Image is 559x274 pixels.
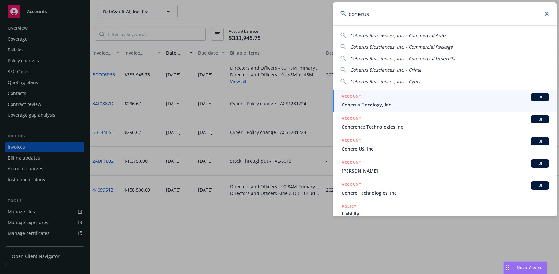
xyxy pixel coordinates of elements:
[504,262,512,274] div: Drag to move
[350,67,421,73] span: Coherus Biosciences, Inc. - Crime
[342,181,361,189] h5: ACCOUNT
[342,145,549,152] span: Cohere US, Inc.
[333,178,557,200] a: ACCOUNTBICohere Technologies, Inc.
[503,261,547,274] button: Nova Assist
[342,203,356,210] h5: POLICY
[342,159,361,167] h5: ACCOUNT
[534,116,547,122] span: BI
[517,265,542,270] span: Nova Assist
[342,137,361,145] h5: ACCOUNT
[350,44,453,50] span: Coherus Biosciences, Inc. - Commercial Package
[342,210,549,217] span: Liability
[350,55,455,61] span: Coherus Biosciences, Inc. - Commercial Umbrella
[534,138,547,144] span: BI
[342,123,549,130] span: Coherence Technologies Inc
[333,112,557,134] a: ACCOUNTBICoherence Technologies Inc
[350,32,445,38] span: Coherus Biosciences, Inc. - Commercial Auto
[342,101,549,108] span: Coherus Oncology, Inc.
[342,93,361,101] h5: ACCOUNT
[333,200,557,227] a: POLICYLiability
[342,190,549,196] span: Cohere Technologies, Inc.
[534,160,547,166] span: BI
[333,156,557,178] a: ACCOUNTBI[PERSON_NAME]
[333,134,557,156] a: ACCOUNTBICohere US, Inc.
[534,183,547,188] span: BI
[350,78,421,84] span: Coherus Biosciences, Inc. - Cyber
[333,90,557,112] a: ACCOUNTBICoherus Oncology, Inc.
[342,168,549,174] span: [PERSON_NAME]
[333,2,557,25] input: Search...
[342,115,361,123] h5: ACCOUNT
[534,94,547,100] span: BI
